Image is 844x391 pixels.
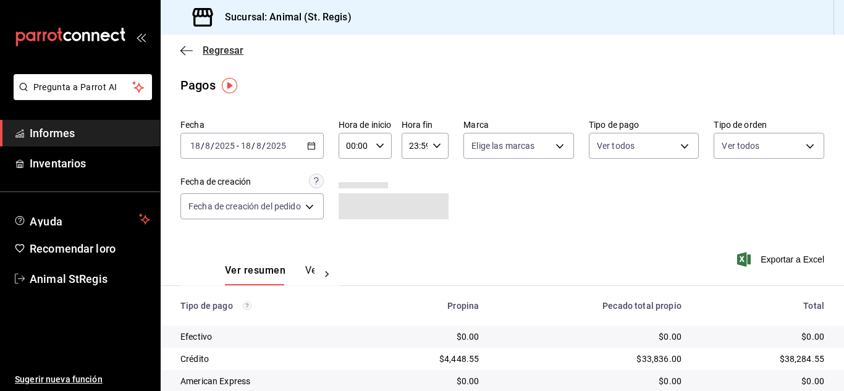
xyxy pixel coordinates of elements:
[180,376,250,386] font: American Express
[225,264,314,285] div: pestañas de navegación
[240,141,251,151] input: --
[251,141,255,151] font: /
[447,301,479,311] font: Propina
[30,127,75,140] font: Informes
[180,78,216,93] font: Pagos
[237,141,239,151] font: -
[305,264,352,276] font: Ver pagos
[188,201,301,211] font: Fecha de creación del pedido
[589,120,639,130] font: Tipo de pago
[659,376,682,386] font: $0.00
[225,264,285,276] font: Ver resumen
[463,120,489,130] font: Marca
[30,272,108,285] font: Animal StRegis
[471,141,534,151] font: Elige las marcas
[243,301,251,310] svg: Los pagos realizados con Pay y otras terminales son montos brutos.
[9,90,152,103] a: Pregunta a Parrot AI
[722,141,759,151] font: Ver todos
[30,157,86,170] font: Inventarios
[457,376,479,386] font: $0.00
[190,141,201,151] input: --
[201,141,205,151] font: /
[439,354,479,364] font: $4,448.55
[256,141,262,151] input: --
[30,242,116,255] font: Recomendar loro
[14,74,152,100] button: Pregunta a Parrot AI
[761,254,824,264] font: Exportar a Excel
[180,44,243,56] button: Regresar
[222,78,237,93] img: Marcador de información sobre herramientas
[402,120,433,130] font: Hora fin
[30,215,63,228] font: Ayuda
[602,301,682,311] font: Pecado total propio
[180,120,205,130] font: Fecha
[457,332,479,342] font: $0.00
[214,141,235,151] input: ----
[180,301,233,311] font: Tipo de pago
[225,11,352,23] font: Sucursal: Animal (St. Regis)
[659,332,682,342] font: $0.00
[136,32,146,42] button: abrir_cajón_menú
[339,120,392,130] font: Hora de inicio
[740,252,824,267] button: Exportar a Excel
[780,354,825,364] font: $38,284.55
[803,301,824,311] font: Total
[801,332,824,342] font: $0.00
[801,376,824,386] font: $0.00
[714,120,767,130] font: Tipo de orden
[15,374,103,384] font: Sugerir nueva función
[266,141,287,151] input: ----
[262,141,266,151] font: /
[33,82,117,92] font: Pregunta a Parrot AI
[180,354,209,364] font: Crédito
[597,141,635,151] font: Ver todos
[205,141,211,151] input: --
[636,354,682,364] font: $33,836.00
[211,141,214,151] font: /
[180,332,212,342] font: Efectivo
[180,177,251,187] font: Fecha de creación
[203,44,243,56] font: Regresar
